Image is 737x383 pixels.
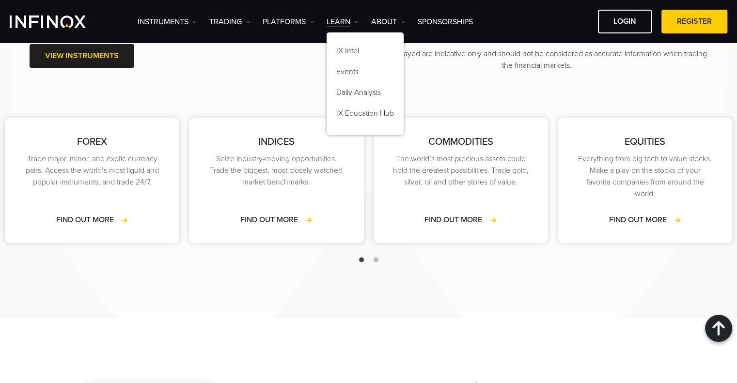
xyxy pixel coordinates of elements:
a: Learn [327,16,359,28]
a: Daily Analysis [327,84,404,105]
p: Everything from big tech to value stocks. Make a play on the stocks of your favorite companies fr... [577,153,713,199]
a: PLATFORMS [263,16,314,28]
a: TRADING [209,16,251,28]
a: FIND OUT MORE [56,214,128,226]
a: FIND OUT MORE [424,214,497,226]
p: The world’s most precious assets could hold the greatest possibilities. Trade gold, silver, oil a... [393,153,529,188]
a: Events [327,63,404,84]
a: INFINOX Logo [10,15,109,28]
a: IX Intel [327,42,404,63]
a: FIND OUT MORE [240,214,313,226]
a: IX Education Hub [327,105,404,125]
a: LOGIN [598,10,652,33]
a: REGISTER [661,10,727,33]
a: VIEW INSTRUMENTS [30,44,134,68]
a: Instruments [138,16,197,28]
p: Trade major, minor, and exotic currency pairs. Access the world’s most liquid and popular instrum... [24,153,160,188]
p: Seize industry-moving opportunities. Trade the biggest, most closely watched market benchmarks. [208,153,344,188]
p: EQUITIES [577,135,713,149]
p: Prices displayed are indicative only and should not be considered as accurate information when tr... [366,48,708,71]
p: COMMODITIES [393,135,529,149]
span: Go to slide 1 [359,257,364,262]
a: FIND OUT MORE [609,214,681,226]
a: ABOUT [371,16,406,28]
p: INDICES [208,135,344,149]
span: Go to slide 2 [374,257,378,262]
a: SPONSORSHIPS [418,16,473,28]
p: FOREX [24,135,160,149]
